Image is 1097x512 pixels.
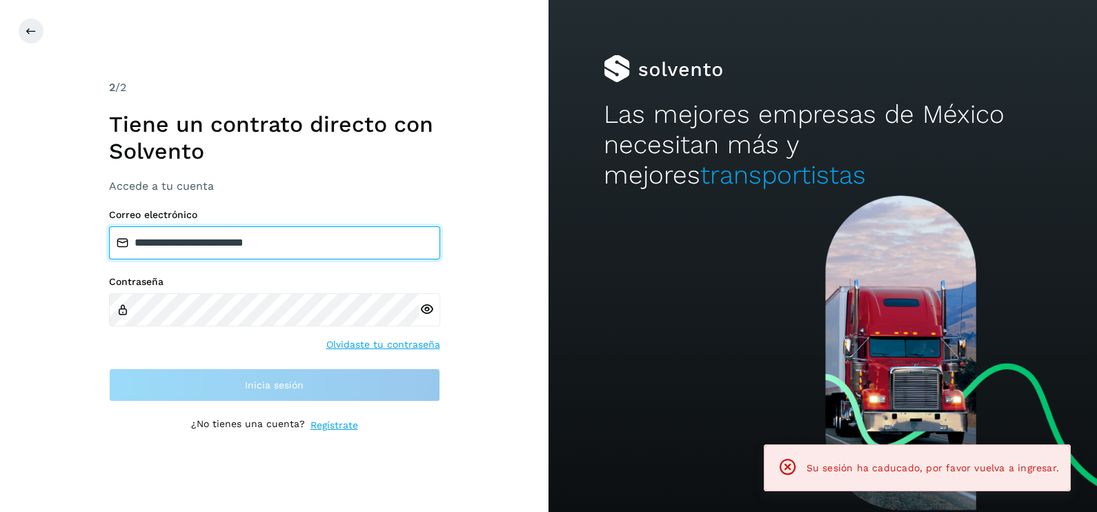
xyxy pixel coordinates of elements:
[700,160,866,190] span: transportistas
[109,276,440,288] label: Contraseña
[326,337,440,352] a: Olvidaste tu contraseña
[807,462,1059,473] span: Su sesión ha caducado, por favor vuelva a ingresar.
[109,368,440,402] button: Inicia sesión
[310,418,358,433] a: Regístrate
[191,418,305,433] p: ¿No tienes una cuenta?
[109,111,440,164] h1: Tiene un contrato directo con Solvento
[109,79,440,96] div: /2
[109,179,440,193] h3: Accede a tu cuenta
[245,380,304,390] span: Inicia sesión
[604,99,1042,191] h2: Las mejores empresas de México necesitan más y mejores
[109,209,440,221] label: Correo electrónico
[109,81,115,94] span: 2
